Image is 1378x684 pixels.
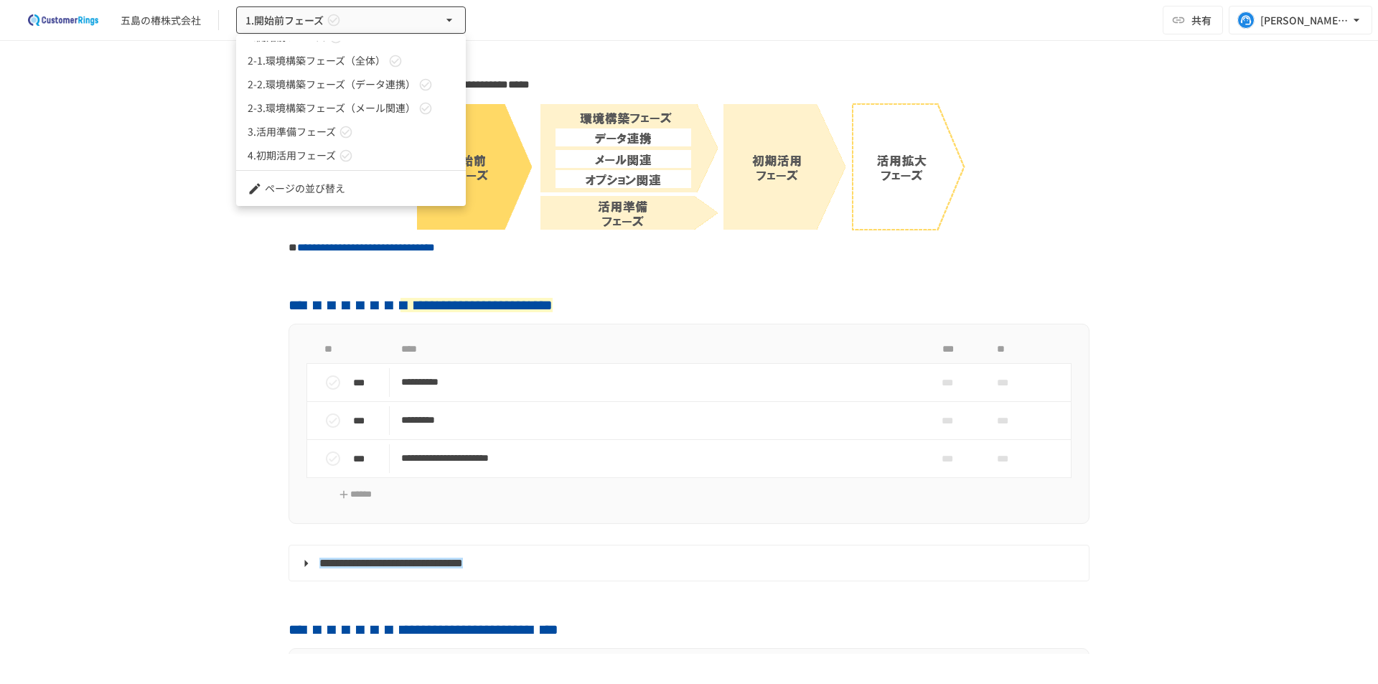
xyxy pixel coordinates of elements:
[248,124,336,139] span: 3.活用準備フェーズ
[248,148,336,163] span: 4.初期活用フェーズ
[248,100,416,116] span: 2-3.環境構築フェーズ（メール関連）
[236,177,466,200] li: ページの並び替え
[248,53,385,68] span: 2-1.環境構築フェーズ（全体）
[248,77,416,92] span: 2-2.環境構築フェーズ（データ連携）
